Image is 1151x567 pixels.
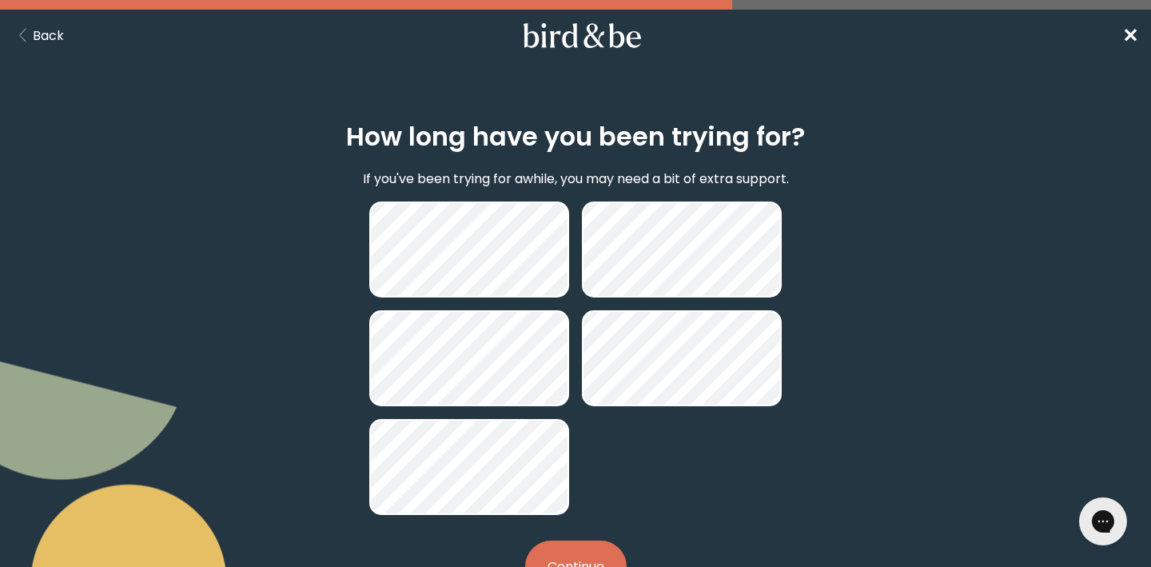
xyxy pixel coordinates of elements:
[1122,22,1138,50] a: ✕
[363,169,789,189] p: If you've been trying for awhile, you may need a bit of extra support.
[1071,492,1135,551] iframe: Gorgias live chat messenger
[346,118,805,156] h2: How long have you been trying for?
[1122,22,1138,49] span: ✕
[13,26,64,46] button: Back Button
